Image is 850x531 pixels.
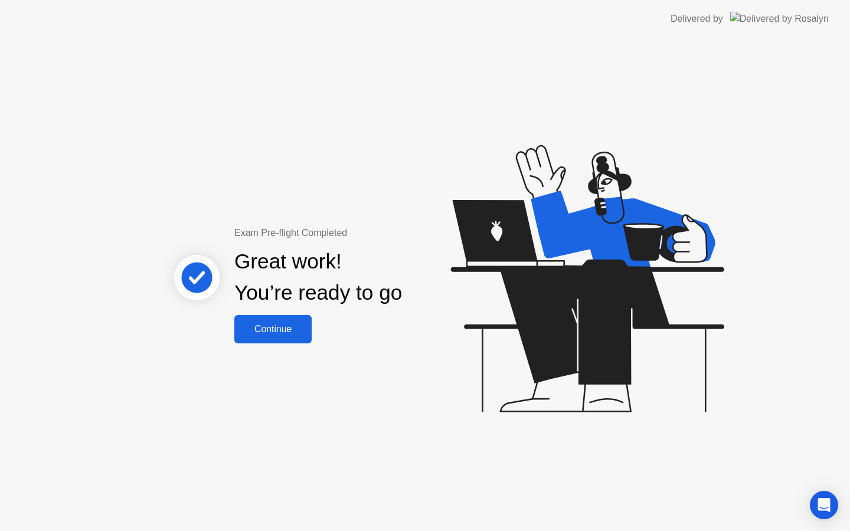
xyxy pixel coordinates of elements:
div: Continue [238,324,308,335]
div: Delivered by [671,12,723,26]
div: Exam Pre-flight Completed [234,226,478,240]
img: Delivered by Rosalyn [730,12,829,25]
div: Great work! You’re ready to go [234,246,402,309]
div: Open Intercom Messenger [810,491,838,519]
button: Continue [234,315,312,343]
